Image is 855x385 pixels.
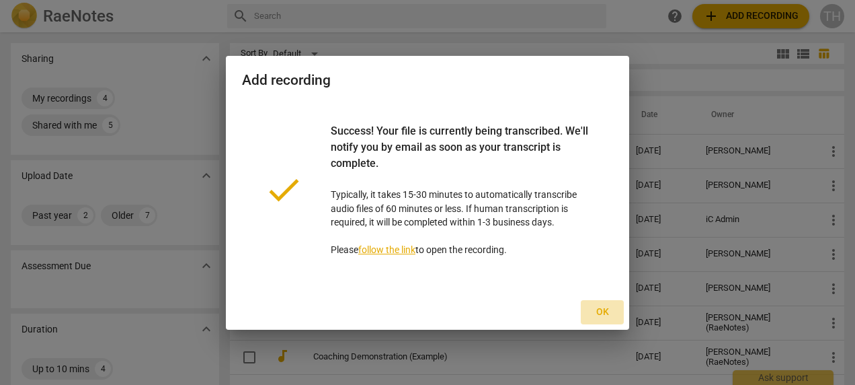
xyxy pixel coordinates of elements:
[242,72,613,89] h2: Add recording
[331,123,592,188] div: Success! Your file is currently being transcribed. We'll notify you by email as soon as your tran...
[331,123,592,257] p: Typically, it takes 15-30 minutes to automatically transcribe audio files of 60 minutes or less. ...
[592,306,613,319] span: Ok
[358,244,415,255] a: follow the link
[263,170,304,210] span: done
[581,300,624,324] button: Ok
